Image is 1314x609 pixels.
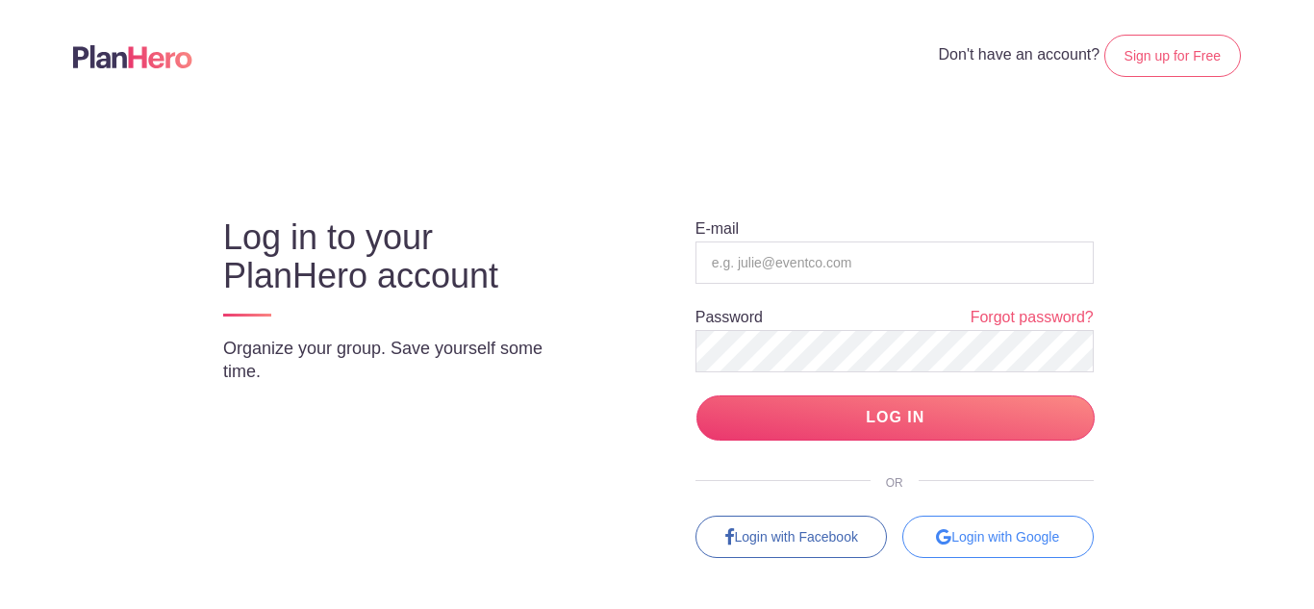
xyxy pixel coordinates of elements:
p: Organize your group. Save yourself some time. [223,337,585,383]
h3: Log in to your PlanHero account [223,218,585,295]
input: e.g. julie@eventco.com [695,241,1094,284]
label: Password [695,310,763,325]
a: Sign up for Free [1104,35,1241,77]
input: LOG IN [696,395,1095,441]
label: E-mail [695,221,739,237]
a: Login with Facebook [695,516,887,558]
a: Forgot password? [971,307,1094,329]
div: Login with Google [902,516,1094,558]
span: Don't have an account? [939,46,1100,63]
span: OR [871,476,919,490]
img: Logo main planhero [73,45,192,68]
